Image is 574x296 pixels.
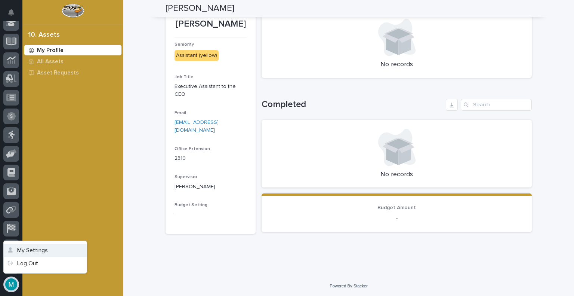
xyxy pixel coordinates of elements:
[3,277,19,292] button: users-avatar
[175,183,247,191] p: [PERSON_NAME]
[377,205,416,210] span: Budget Amount
[37,58,64,65] p: All Assets
[175,120,219,133] a: [EMAIL_ADDRESS][DOMAIN_NAME]
[3,4,19,20] button: Notifications
[271,171,523,179] p: No records
[175,75,194,79] span: Job Title
[271,61,523,69] p: No records
[175,50,219,61] div: Assistant (yellow)
[175,203,207,207] span: Budget Setting
[4,257,87,270] a: Log Out
[22,45,123,56] a: My Profile
[461,99,532,111] input: Search
[4,244,87,257] button: My Settings
[175,42,194,47] span: Seniority
[175,155,247,162] p: 2310
[175,19,247,30] p: [PERSON_NAME]
[22,56,123,67] a: All Assets
[37,70,79,76] p: Asset Requests
[175,211,247,219] p: -
[166,3,234,14] h2: [PERSON_NAME]
[62,4,84,18] img: Workspace Logo
[28,31,60,39] div: 10. Assets
[175,111,186,115] span: Email
[330,284,367,288] a: Powered By Stacker
[37,47,64,54] p: My Profile
[175,147,210,151] span: Office Extension
[175,83,247,98] p: Executive Assistant to the CEO
[271,214,523,223] p: -
[22,67,123,78] a: Asset Requests
[262,99,443,110] h1: Completed
[175,175,197,179] span: Supervisor
[9,9,19,21] div: Notifications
